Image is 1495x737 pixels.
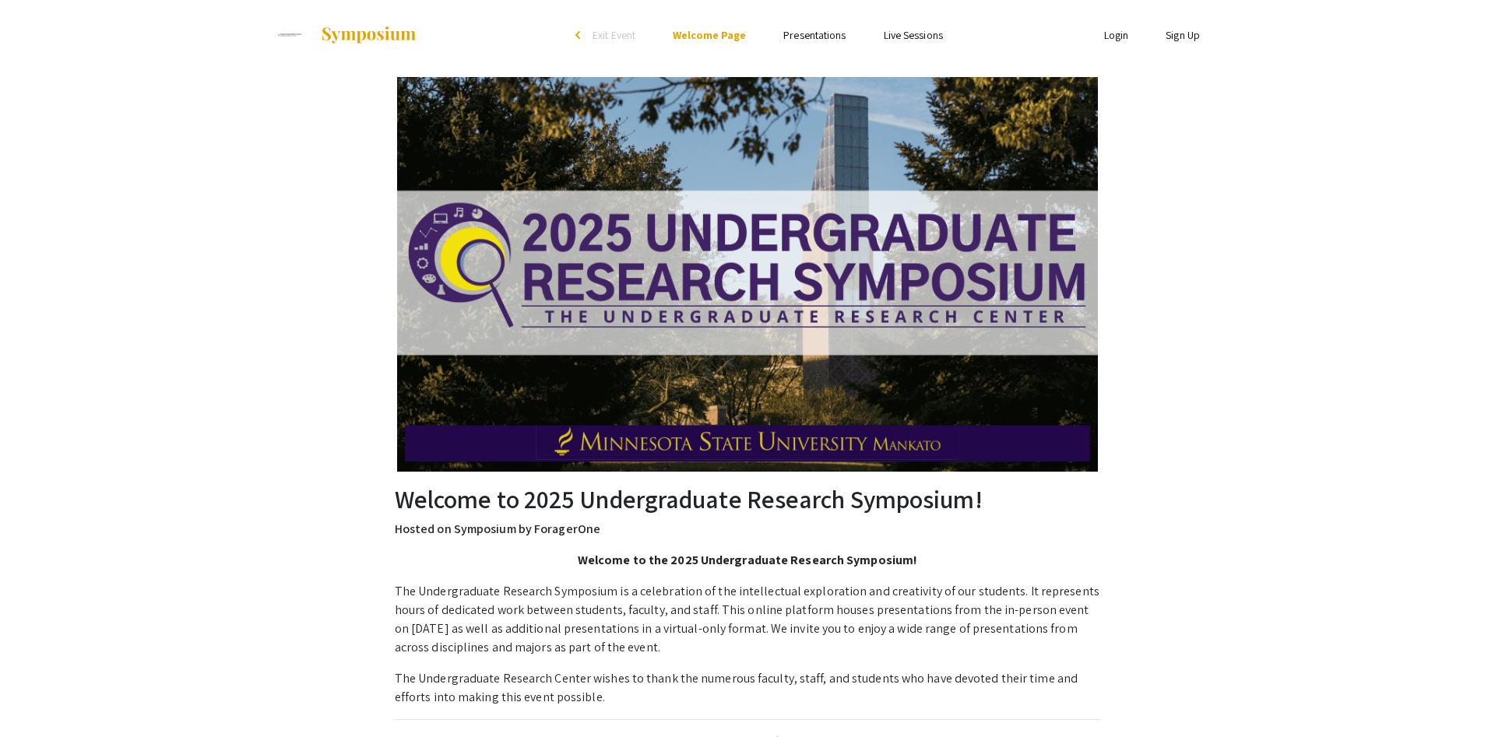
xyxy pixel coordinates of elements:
[12,667,66,725] iframe: Chat
[395,484,1100,514] h2: Welcome to 2025 Undergraduate Research Symposium!
[884,28,943,42] a: Live Sessions
[397,77,1098,471] img: 2025 Undergraduate Research Symposium
[575,30,585,40] div: arrow_back_ios
[1166,28,1200,42] a: Sign Up
[578,552,917,568] strong: Welcome to the 2025 Undergraduate Research Symposium!
[395,669,1100,707] p: The Undergraduate Research Center wishes to thank the numerous faculty, staff, and students who h...
[395,582,1100,657] p: The Undergraduate Research Symposium is a celebration of the intellectual exploration and creativ...
[673,28,746,42] a: Welcome Page
[320,26,417,44] img: Symposium by ForagerOne
[593,28,635,42] span: Exit Event
[276,16,417,54] a: 2025 Undergraduate Research Symposium
[783,28,846,42] a: Presentations
[1104,28,1129,42] a: Login
[395,520,1100,539] p: Hosted on Symposium by ForagerOne
[276,16,304,54] img: 2025 Undergraduate Research Symposium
